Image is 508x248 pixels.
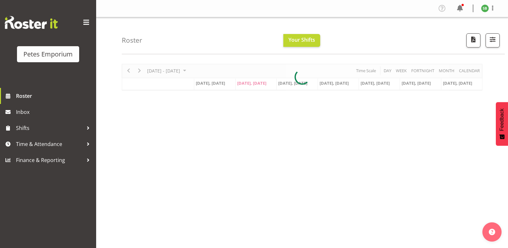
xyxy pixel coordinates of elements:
button: Filter Shifts [486,33,500,47]
span: Time & Attendance [16,139,83,149]
div: Petes Emporium [23,49,73,59]
span: Inbox [16,107,93,117]
img: Rosterit website logo [5,16,58,29]
button: Your Shifts [283,34,320,47]
img: stephanie-burden9828.jpg [481,4,489,12]
span: Feedback [499,108,505,131]
button: Feedback - Show survey [496,102,508,146]
span: Shifts [16,123,83,133]
h4: Roster [122,37,142,44]
span: Finance & Reporting [16,155,83,165]
img: help-xxl-2.png [489,229,495,235]
button: Download a PDF of the roster according to the set date range. [466,33,480,47]
span: Your Shifts [288,36,315,43]
span: Roster [16,91,93,101]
